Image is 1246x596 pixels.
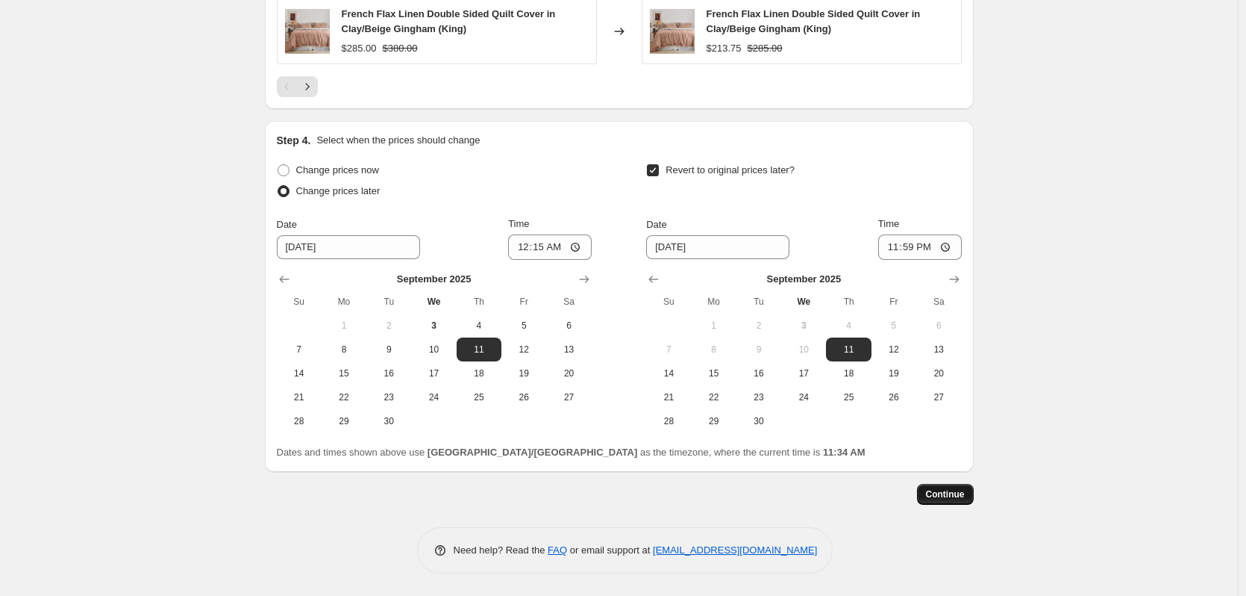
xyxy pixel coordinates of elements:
[692,338,736,361] button: Monday September 8 2025
[328,391,360,403] span: 22
[916,385,961,409] button: Saturday September 27 2025
[366,314,411,338] button: Tuesday September 2 2025
[787,391,820,403] span: 24
[322,361,366,385] button: Monday September 15 2025
[342,41,377,56] div: $285.00
[454,544,548,556] span: Need help? Read the
[283,367,316,379] span: 14
[507,344,540,356] span: 12
[823,447,865,458] b: 11:34 AM
[650,9,695,54] img: Clay_BeigeGingham_DS_QuiltCover_PDP_1_80x.jpg
[916,338,961,361] button: Saturday September 13 2025
[781,290,826,314] th: Wednesday
[922,367,955,379] span: 20
[296,185,381,196] span: Change prices later
[277,133,311,148] h2: Step 4.
[328,296,360,308] span: Mo
[646,290,691,314] th: Sunday
[826,290,871,314] th: Thursday
[283,415,316,427] span: 28
[546,338,591,361] button: Saturday September 13 2025
[372,320,405,332] span: 2
[463,320,495,332] span: 4
[787,367,820,379] span: 17
[552,344,585,356] span: 13
[707,8,921,34] span: French Flax Linen Double Sided Quilt Cover in Clay/Beige Gingham (King)
[944,269,965,290] button: Show next month, October 2025
[916,314,961,338] button: Saturday September 6 2025
[463,367,495,379] span: 18
[285,9,330,54] img: Clay_BeigeGingham_DS_QuiltCover_PDP_1_80x.jpg
[546,361,591,385] button: Saturday September 20 2025
[277,447,865,458] span: Dates and times shown above use as the timezone, where the current time is
[501,385,546,409] button: Friday September 26 2025
[501,361,546,385] button: Friday September 19 2025
[878,218,899,229] span: Time
[328,367,360,379] span: 15
[652,391,685,403] span: 21
[546,290,591,314] th: Saturday
[328,320,360,332] span: 1
[692,361,736,385] button: Monday September 15 2025
[457,385,501,409] button: Thursday September 25 2025
[457,338,501,361] button: Thursday September 11 2025
[372,344,405,356] span: 9
[736,314,781,338] button: Tuesday September 2 2025
[748,41,783,56] strike: $285.00
[283,391,316,403] span: 21
[507,320,540,332] span: 5
[277,409,322,433] button: Sunday September 28 2025
[832,344,865,356] span: 11
[274,269,295,290] button: Show previous month, August 2025
[916,361,961,385] button: Saturday September 20 2025
[878,235,962,260] input: 12:00
[698,415,730,427] span: 29
[787,296,820,308] span: We
[417,344,450,356] span: 10
[457,314,501,338] button: Thursday September 4 2025
[742,391,775,403] span: 23
[826,361,871,385] button: Thursday September 18 2025
[501,314,546,338] button: Friday September 5 2025
[646,361,691,385] button: Sunday September 14 2025
[871,385,916,409] button: Friday September 26 2025
[826,338,871,361] button: Thursday September 11 2025
[698,344,730,356] span: 8
[507,367,540,379] span: 19
[646,338,691,361] button: Sunday September 7 2025
[316,133,480,148] p: Select when the prices should change
[411,385,456,409] button: Wednesday September 24 2025
[342,8,556,34] span: French Flax Linen Double Sided Quilt Cover in Clay/Beige Gingham (King)
[457,290,501,314] th: Thursday
[698,320,730,332] span: 1
[366,361,411,385] button: Tuesday September 16 2025
[552,367,585,379] span: 20
[653,544,817,556] a: [EMAIL_ADDRESS][DOMAIN_NAME]
[552,391,585,403] span: 27
[507,391,540,403] span: 26
[283,344,316,356] span: 7
[277,290,322,314] th: Sunday
[643,269,664,290] button: Show previous month, August 2025
[366,409,411,433] button: Tuesday September 30 2025
[366,385,411,409] button: Tuesday September 23 2025
[742,367,775,379] span: 16
[787,344,820,356] span: 10
[781,385,826,409] button: Wednesday September 24 2025
[296,164,379,176] span: Change prices now
[877,367,910,379] span: 19
[652,344,685,356] span: 7
[736,338,781,361] button: Tuesday September 9 2025
[463,296,495,308] span: Th
[826,385,871,409] button: Thursday September 25 2025
[417,320,450,332] span: 3
[322,314,366,338] button: Monday September 1 2025
[922,296,955,308] span: Sa
[916,290,961,314] th: Saturday
[698,296,730,308] span: Mo
[742,415,775,427] span: 30
[277,385,322,409] button: Sunday September 21 2025
[832,320,865,332] span: 4
[781,314,826,338] button: Today Wednesday September 3 2025
[501,290,546,314] th: Friday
